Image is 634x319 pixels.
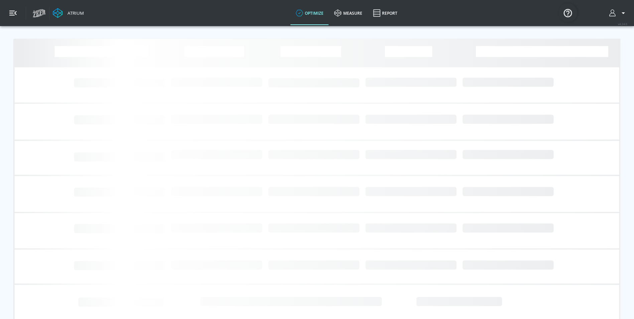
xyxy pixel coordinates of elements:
a: Report [368,1,403,25]
button: Open Resource Center [558,3,577,22]
span: v 4.24.0 [618,22,627,26]
a: optimize [290,1,329,25]
a: Atrium [53,8,84,18]
div: Atrium [65,10,84,16]
a: measure [329,1,368,25]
